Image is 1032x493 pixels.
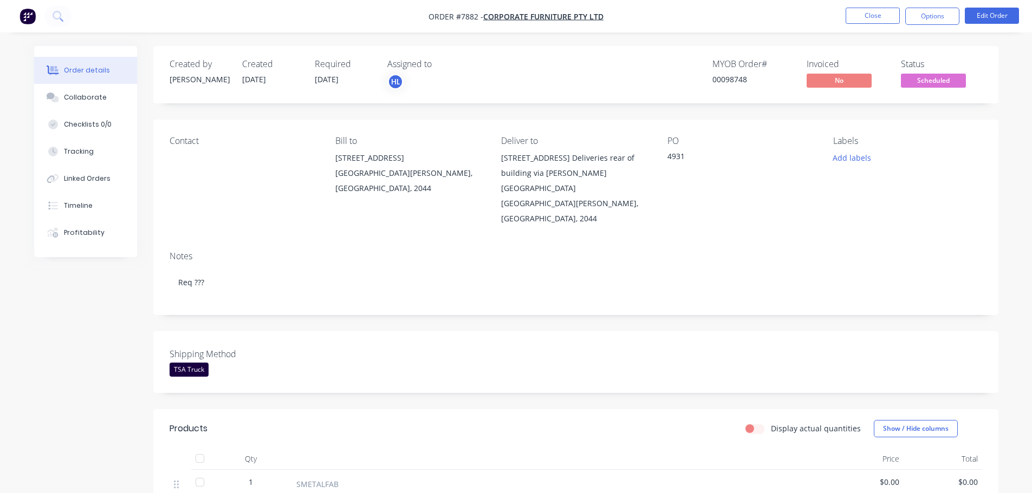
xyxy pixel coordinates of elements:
[296,478,339,490] span: SMETALFAB
[64,120,112,129] div: Checklists 0/0
[501,150,650,196] div: [STREET_ADDRESS] Deliveries rear of building via [PERSON_NAME][GEOGRAPHIC_DATA]
[34,111,137,138] button: Checklists 0/0
[429,11,483,22] span: Order #7882 -
[218,448,283,470] div: Qty
[712,59,794,69] div: MYOB Order #
[904,448,982,470] div: Total
[827,150,877,165] button: Add labels
[965,8,1019,24] button: Edit Order
[901,59,982,69] div: Status
[901,74,966,90] button: Scheduled
[170,59,229,69] div: Created by
[905,8,959,25] button: Options
[242,59,302,69] div: Created
[170,266,982,299] div: Req ???
[483,11,603,22] a: Corporate Furniture Pty Ltd
[64,201,93,211] div: Timeline
[64,147,94,156] div: Tracking
[315,59,374,69] div: Required
[34,219,137,246] button: Profitability
[170,251,982,261] div: Notes
[34,165,137,192] button: Linked Orders
[846,8,900,24] button: Close
[335,150,484,166] div: [STREET_ADDRESS]
[242,74,266,84] span: [DATE]
[64,228,105,238] div: Profitability
[501,150,650,226] div: [STREET_ADDRESS] Deliveries rear of building via [PERSON_NAME][GEOGRAPHIC_DATA][GEOGRAPHIC_DATA][...
[387,74,404,90] button: HL
[335,136,484,146] div: Bill to
[34,138,137,165] button: Tracking
[170,363,209,377] div: TSA Truck
[335,150,484,196] div: [STREET_ADDRESS][GEOGRAPHIC_DATA][PERSON_NAME], [GEOGRAPHIC_DATA], 2044
[771,423,861,434] label: Display actual quantities
[34,84,137,111] button: Collaborate
[335,166,484,196] div: [GEOGRAPHIC_DATA][PERSON_NAME], [GEOGRAPHIC_DATA], 2044
[34,192,137,219] button: Timeline
[64,65,110,75] div: Order details
[64,174,111,183] div: Linked Orders
[315,74,339,84] span: [DATE]
[667,150,803,166] div: 4931
[170,347,305,360] label: Shipping Method
[501,196,650,226] div: [GEOGRAPHIC_DATA][PERSON_NAME], [GEOGRAPHIC_DATA], 2044
[829,476,899,488] span: $0.00
[874,420,958,437] button: Show / Hide columns
[833,136,982,146] div: Labels
[712,74,794,85] div: 00098748
[667,136,816,146] div: PO
[170,136,318,146] div: Contact
[64,93,107,102] div: Collaborate
[908,476,978,488] span: $0.00
[807,74,872,87] span: No
[825,448,904,470] div: Price
[34,57,137,84] button: Order details
[170,422,207,435] div: Products
[20,8,36,24] img: Factory
[387,59,496,69] div: Assigned to
[501,136,650,146] div: Deliver to
[807,59,888,69] div: Invoiced
[249,476,253,488] span: 1
[170,74,229,85] div: [PERSON_NAME]
[901,74,966,87] span: Scheduled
